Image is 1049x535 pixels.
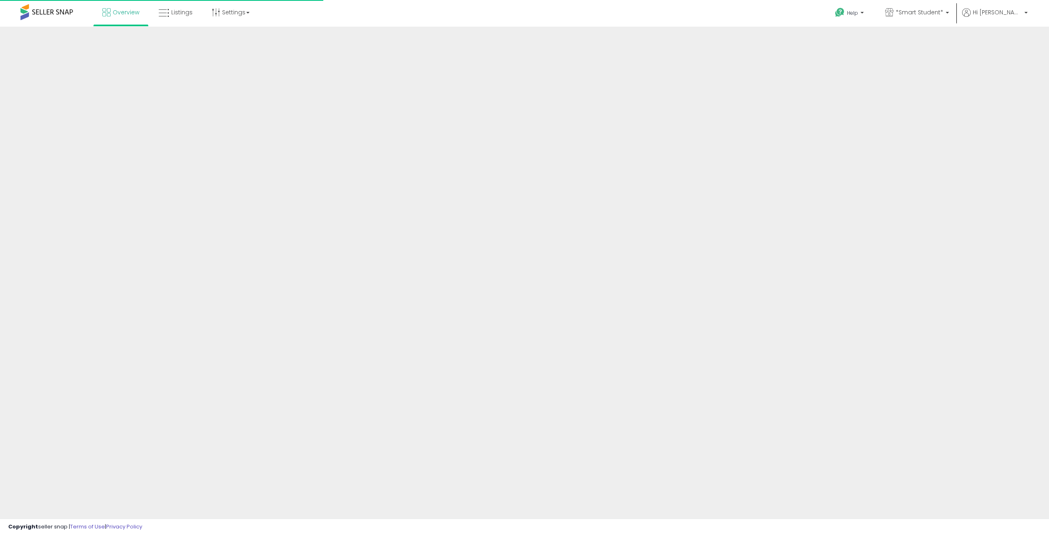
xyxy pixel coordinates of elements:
span: Hi [PERSON_NAME] [973,8,1022,16]
a: Hi [PERSON_NAME] [962,8,1028,27]
span: Listings [171,8,193,16]
span: Help [847,9,858,16]
span: Overview [113,8,139,16]
a: Help [829,1,872,27]
i: Get Help [835,7,845,18]
span: *Smart Student* [896,8,943,16]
